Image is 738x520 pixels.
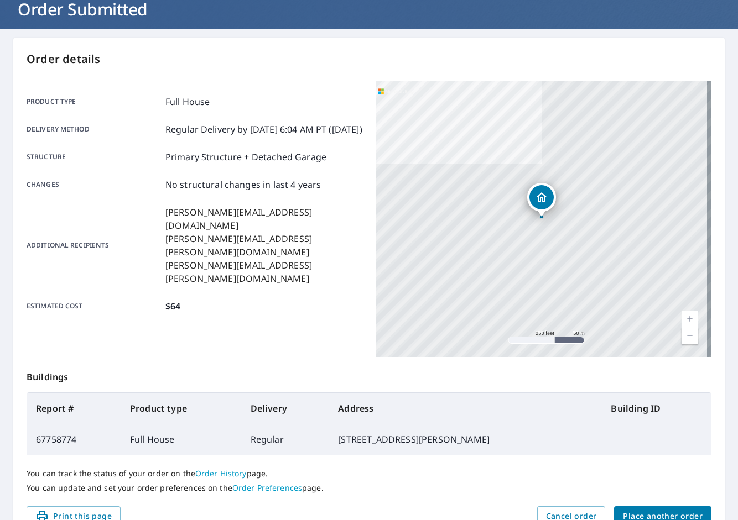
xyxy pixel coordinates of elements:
th: Address [329,393,602,424]
th: Product type [121,393,242,424]
p: Changes [27,178,161,191]
td: 67758774 [27,424,121,455]
th: Report # [27,393,121,424]
p: Full House [165,95,210,108]
p: [PERSON_NAME][EMAIL_ADDRESS][PERSON_NAME][DOMAIN_NAME] [165,259,362,285]
p: You can update and set your order preferences on the page. [27,483,711,493]
td: [STREET_ADDRESS][PERSON_NAME] [329,424,602,455]
p: $64 [165,300,180,313]
p: Primary Structure + Detached Garage [165,150,326,164]
a: Current Level 17, Zoom Out [682,327,698,344]
p: You can track the status of your order on the page. [27,469,711,479]
th: Delivery [242,393,330,424]
a: Current Level 17, Zoom In [682,311,698,327]
p: Regular Delivery by [DATE] 6:04 AM PT ([DATE]) [165,123,362,136]
p: Additional recipients [27,206,161,285]
p: No structural changes in last 4 years [165,178,321,191]
th: Building ID [602,393,711,424]
p: Buildings [27,357,711,392]
p: Order details [27,51,711,67]
p: Estimated cost [27,300,161,313]
p: Structure [27,150,161,164]
a: Order Preferences [232,482,302,493]
div: Dropped pin, building 1, Residential property, 25 Graeler Dr Saint Louis, MO 63146 [527,183,556,217]
p: Delivery method [27,123,161,136]
td: Regular [242,424,330,455]
a: Order History [195,468,247,479]
p: [PERSON_NAME][EMAIL_ADDRESS][PERSON_NAME][DOMAIN_NAME] [165,232,362,259]
p: [PERSON_NAME][EMAIL_ADDRESS][DOMAIN_NAME] [165,206,362,232]
td: Full House [121,424,242,455]
p: Product type [27,95,161,108]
